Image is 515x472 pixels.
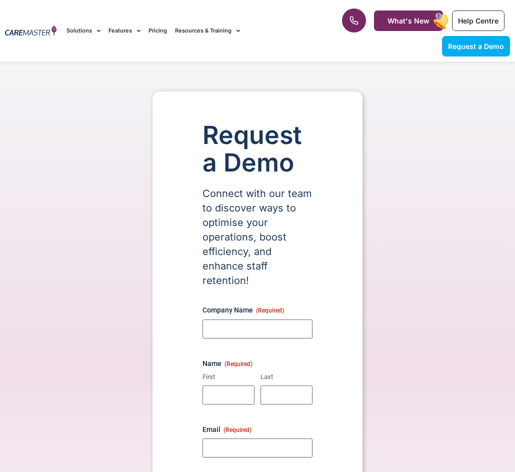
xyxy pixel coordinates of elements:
span: (Required) [223,426,251,433]
h1: Request a Demo [202,121,312,176]
a: Features [108,14,140,47]
legend: Name [202,358,252,368]
a: Request a Demo [442,36,510,56]
span: (Required) [224,360,252,367]
a: Pricing [148,14,167,47]
span: (Required) [256,307,284,314]
p: Connect with our team to discover ways to optimise your operations, boost efficiency, and enhance... [202,186,312,288]
span: What's New [387,16,429,25]
span: Help Centre [458,16,498,25]
img: CareMaster Logo [5,25,56,37]
a: Help Centre [452,10,504,31]
label: Last [260,372,312,382]
label: First [202,372,254,382]
a: What's New [374,10,443,31]
label: Company Name [202,305,312,315]
a: Resources & Training [175,14,240,47]
nav: Menu [66,14,328,47]
label: Email [202,424,312,434]
span: Request a Demo [448,42,504,50]
a: Solutions [66,14,100,47]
